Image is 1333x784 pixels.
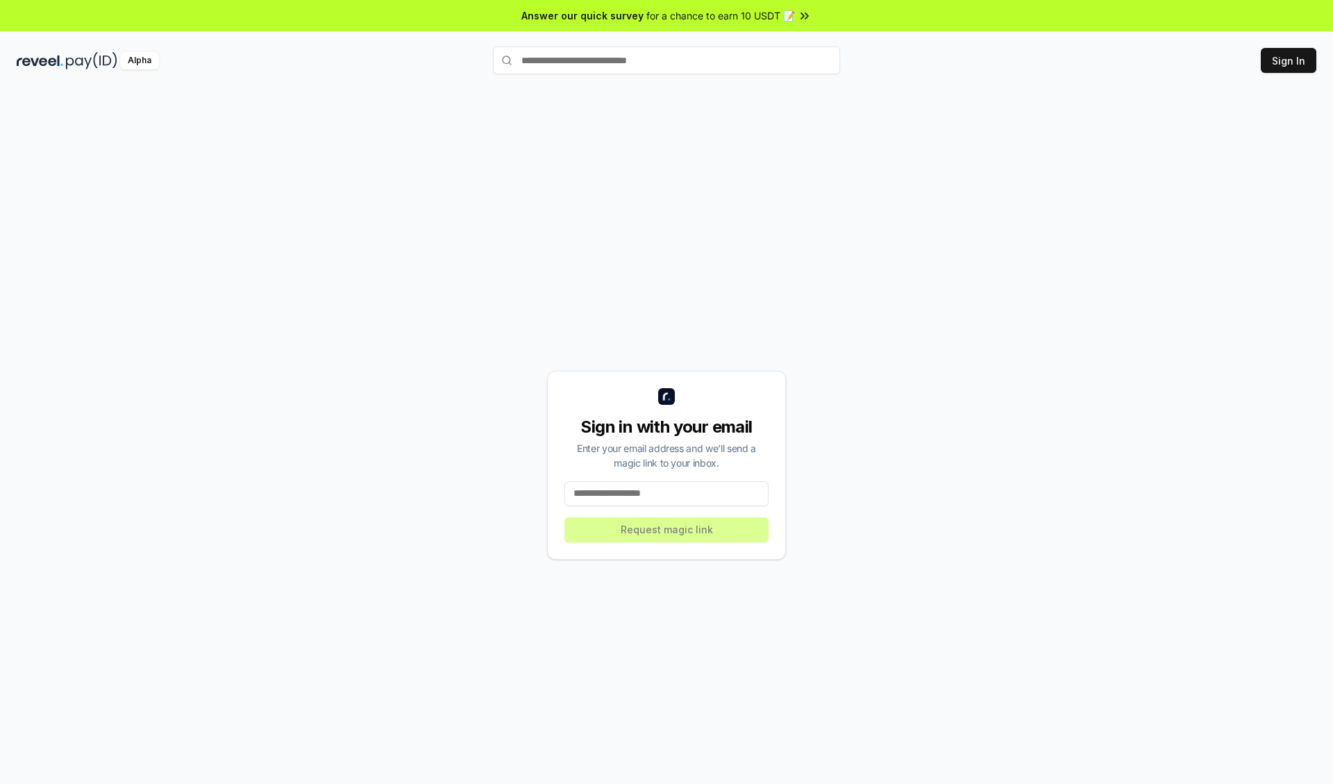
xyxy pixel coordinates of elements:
span: for a chance to earn 10 USDT 📝 [646,8,795,23]
img: pay_id [66,52,117,69]
div: Sign in with your email [564,416,769,438]
div: Enter your email address and we’ll send a magic link to your inbox. [564,441,769,470]
img: reveel_dark [17,52,63,69]
span: Answer our quick survey [521,8,644,23]
button: Sign In [1261,48,1316,73]
div: Alpha [120,52,159,69]
img: logo_small [658,388,675,405]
